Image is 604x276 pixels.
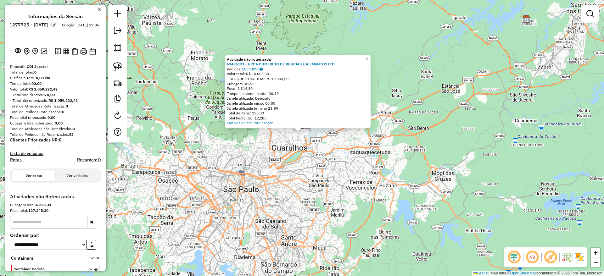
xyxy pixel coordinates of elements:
[70,47,79,56] button: Visualizar Romaneio
[365,56,368,61] span: ×
[111,109,124,123] a: Reroteirizar Sessão
[113,43,122,52] img: Selecionar atividades - polígono
[36,202,51,207] strong: 4.228,31
[28,208,48,213] strong: 127.245,30
[165,256,180,262] div: Atividade não roteirizada - KACULA
[525,250,540,265] span: Ocultar NR
[574,252,584,262] img: Exibir/Ocultar setores
[227,81,369,86] div: Cubagem: 41,93
[266,76,288,81] span: R$ 10.003,50
[66,104,68,108] strong: 0
[69,132,74,137] strong: 53
[113,62,122,71] img: Selecionar atividades - laço
[36,75,50,80] strong: 0,00 km
[165,256,180,262] div: Atividade não roteirizada - KACULA
[53,47,62,56] button: Logs desbloquear sessão
[28,87,58,91] strong: R$ 1.059.232,43
[591,257,600,267] a: Zoom out
[31,47,39,56] button: Adicionar Atividades
[10,81,101,86] div: Tempo total:
[62,109,64,114] strong: 0
[242,67,263,71] a: 18363090
[98,6,101,13] a: Clique aqui para minimizar o painel
[260,67,263,71] i: Observações
[594,258,598,266] span: −
[88,47,97,56] button: Disponibilidade de veículos
[28,14,83,19] h4: Informações da Sessão
[227,71,369,76] div: Valor total: R$ 10.003,50
[489,271,490,275] span: |
[506,250,522,265] span: Ocultar deslocamento
[55,170,99,181] button: Ver veículos
[55,121,63,125] strong: 0,00
[522,15,530,23] img: CDI Jacareí
[292,129,308,135] div: Atividade não roteirizada - URCA COMERCIO DE BEBIDAS E ALIMENTOS LTD
[10,98,101,103] div: - Total não roteirizado:
[48,98,78,103] strong: R$ 1.059.232,43
[472,271,604,276] div: Map data © contributors,© 2025 TomTom, Microsoft
[48,115,55,120] strong: 0,00
[543,250,558,265] span: Exibir rótulo
[227,120,273,125] a: Motivos da não roteirização
[111,24,124,38] a: Exportar sessão
[227,111,369,116] div: Total de itens: 195,00
[261,168,277,175] div: Atividade não roteirizada - AMARO COMERCIAL E DISTRIBUIDORA DE BEBID
[584,8,596,20] a: Exibir filtros
[86,240,96,250] button: Ordem crescente
[59,22,102,28] div: Criação: [DATE] 17:36
[10,75,101,81] div: Distância Total:
[10,86,101,92] div: Valor total:
[27,64,48,69] strong: CDI Jacareí
[31,81,42,86] strong: 00:00
[10,69,101,75] div: Total de rotas:
[165,256,181,262] div: Atividade não roteirizada - KACULA
[11,255,82,262] span: Containers
[34,70,36,75] strong: 0
[12,170,55,181] button: Ver rotas
[10,115,101,120] div: Peso total roteirizado:
[10,194,101,200] h4: Atividades não Roteirizadas
[10,231,101,239] label: Ordenar por:
[10,202,101,208] div: Cubagem total:
[594,249,598,257] span: +
[79,47,88,56] button: Imprimir Rotas
[10,92,101,98] div: - Total roteirizado:
[510,271,537,275] a: OpenStreetMap
[363,55,371,63] a: Close popup
[227,116,369,121] div: Total hectolitro: 12,285
[227,62,334,66] a: 63496131 - URCA COMERCIO DE BEBIDAS E ALIMENTOS LTD
[227,57,271,62] strong: Atividade não roteirizada
[227,101,369,106] div: Janela utilizada início: 00:00
[227,86,369,91] div: Peso: 1.314,30
[227,96,369,101] div: Janela utilizada: Depósito
[14,46,22,56] button: Exibir sessão original
[10,132,101,137] div: Total de Pedidos não Roteirizados:
[22,47,31,56] button: Centralizar mapa no depósito ou ponto de apoio
[227,106,369,111] div: Janela utilizada término 23:59
[62,47,70,55] button: Visualizar relatório de Roteirização
[10,64,101,69] div: Depósito:
[39,47,48,55] button: Otimizar todas as rotas
[10,103,101,109] div: Total de Atividades Roteirizadas:
[14,266,81,272] span: Container Padrão
[473,271,489,275] a: Leaflet
[59,137,61,143] strong: 0
[10,157,22,163] a: Rotas
[10,109,101,115] div: Total de Pedidos Roteirizados:
[10,151,101,156] h4: Lista de veículos
[111,92,124,107] a: Criar modelo
[10,208,101,213] div: Peso total:
[591,248,600,257] a: Zoom in
[165,256,181,262] div: Atividade não roteirizada - KACULA
[9,22,48,28] h6: 1277725 - [DATE]
[227,76,369,81] div: - BLOQUETO 14 DIAS:
[111,8,124,22] a: Nova sessão e pesquisa
[52,22,56,27] em: Alterar nome da sessão
[261,169,277,175] div: Atividade não roteirizada - AMARO COMERCIAL E DISTRIBUIDORA DE BEBID
[111,76,125,90] a: Criar rota
[77,157,101,163] h4: Recargas: 0
[41,92,55,97] strong: R$ 0,00
[10,137,101,143] h4: Clientes Priorizados NR:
